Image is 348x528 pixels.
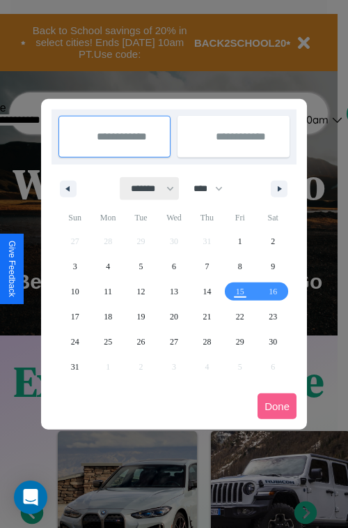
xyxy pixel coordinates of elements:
[236,279,244,304] span: 15
[257,279,290,304] button: 16
[257,329,290,354] button: 30
[125,279,157,304] button: 12
[14,481,47,514] div: Open Intercom Messenger
[125,206,157,229] span: Tue
[157,279,190,304] button: 13
[58,254,91,279] button: 3
[104,304,112,329] span: 18
[58,354,91,379] button: 31
[137,304,145,329] span: 19
[157,304,190,329] button: 20
[106,254,110,279] span: 4
[203,304,211,329] span: 21
[191,279,223,304] button: 14
[137,279,145,304] span: 12
[7,241,17,297] div: Give Feedback
[269,304,277,329] span: 23
[223,206,256,229] span: Fri
[58,304,91,329] button: 17
[238,229,242,254] span: 1
[271,254,275,279] span: 9
[238,254,242,279] span: 8
[223,304,256,329] button: 22
[91,304,124,329] button: 18
[157,329,190,354] button: 27
[223,279,256,304] button: 15
[125,329,157,354] button: 26
[137,329,145,354] span: 26
[71,329,79,354] span: 24
[269,329,277,354] span: 30
[191,329,223,354] button: 28
[58,206,91,229] span: Sun
[71,279,79,304] span: 10
[257,229,290,254] button: 2
[91,254,124,279] button: 4
[223,254,256,279] button: 8
[91,329,124,354] button: 25
[91,279,124,304] button: 11
[104,279,112,304] span: 11
[203,329,211,354] span: 28
[170,279,178,304] span: 13
[157,206,190,229] span: Wed
[58,329,91,354] button: 24
[73,254,77,279] span: 3
[157,254,190,279] button: 6
[172,254,176,279] span: 6
[71,354,79,379] span: 31
[236,329,244,354] span: 29
[139,254,143,279] span: 5
[104,329,112,354] span: 25
[236,304,244,329] span: 22
[257,304,290,329] button: 23
[91,206,124,229] span: Mon
[271,229,275,254] span: 2
[257,206,290,229] span: Sat
[269,279,277,304] span: 16
[58,279,91,304] button: 10
[71,304,79,329] span: 17
[223,229,256,254] button: 1
[203,279,211,304] span: 14
[170,304,178,329] span: 20
[125,254,157,279] button: 5
[205,254,209,279] span: 7
[258,393,296,419] button: Done
[170,329,178,354] span: 27
[191,206,223,229] span: Thu
[125,304,157,329] button: 19
[191,254,223,279] button: 7
[191,304,223,329] button: 21
[223,329,256,354] button: 29
[257,254,290,279] button: 9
